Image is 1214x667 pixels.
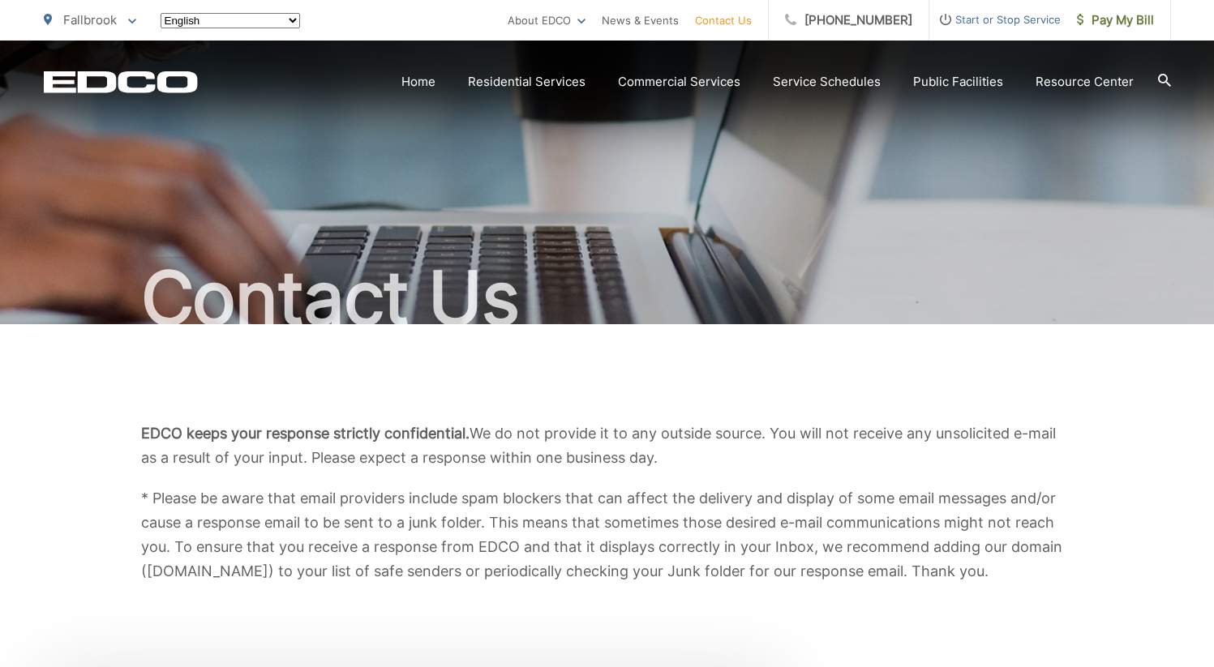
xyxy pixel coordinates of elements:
[618,72,740,92] a: Commercial Services
[63,12,117,28] span: Fallbrook
[401,72,435,92] a: Home
[602,11,679,30] a: News & Events
[695,11,752,30] a: Contact Us
[508,11,586,30] a: About EDCO
[913,72,1003,92] a: Public Facilities
[141,425,470,442] b: EDCO keeps your response strictly confidential.
[1077,11,1154,30] span: Pay My Bill
[468,72,586,92] a: Residential Services
[773,72,881,92] a: Service Schedules
[1036,72,1134,92] a: Resource Center
[44,258,1171,339] h1: Contact Us
[141,421,1074,470] p: We do not provide it to any outside source. You will not receive any unsolicited e-mail as a resu...
[141,486,1074,584] p: * Please be aware that email providers include spam blockers that can affect the delivery and dis...
[161,13,300,28] select: Select a language
[44,71,198,93] a: EDCD logo. Return to the homepage.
